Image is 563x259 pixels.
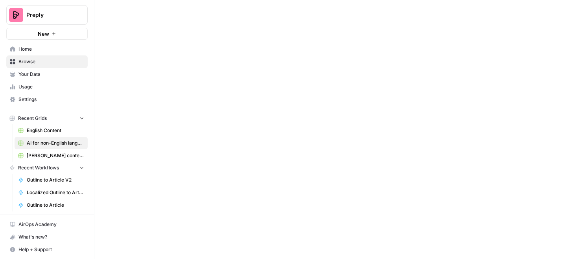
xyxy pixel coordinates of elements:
img: Preply Logo [9,8,23,22]
button: Help + Support [6,243,88,256]
span: AI for non-English languages [27,140,84,147]
a: Your Data [6,68,88,81]
a: Localized Outline to Article [15,186,88,199]
a: Home [6,43,88,55]
a: Usage [6,81,88,93]
span: Usage [18,83,84,90]
span: Your Data [18,71,84,78]
span: Preply [26,11,74,19]
span: AirOps Academy [18,221,84,228]
span: Localized Outline to Article [27,189,84,196]
a: Outline to Article V2 [15,174,88,186]
button: New [6,28,88,40]
button: Recent Workflows [6,162,88,174]
span: Outline to Article [27,202,84,209]
span: Home [18,46,84,53]
span: [PERSON_NAME] content interlinking test [27,152,84,159]
span: Recent Workflows [18,164,59,171]
a: AI for non-English languages [15,137,88,149]
a: Outline to Article [15,199,88,211]
a: AirOps Academy [6,218,88,231]
span: Recent Grids [18,115,47,122]
button: What's new? [6,231,88,243]
div: What's new? [7,231,87,243]
button: Workspace: Preply [6,5,88,25]
a: Settings [6,93,88,106]
span: English Content [27,127,84,134]
span: Browse [18,58,84,65]
span: New [38,30,49,38]
span: Help + Support [18,246,84,253]
a: English Content [15,124,88,137]
span: Outline to Article V2 [27,176,84,184]
a: [PERSON_NAME] content interlinking test [15,149,88,162]
a: Browse [6,55,88,68]
button: Recent Grids [6,112,88,124]
span: Settings [18,96,84,103]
